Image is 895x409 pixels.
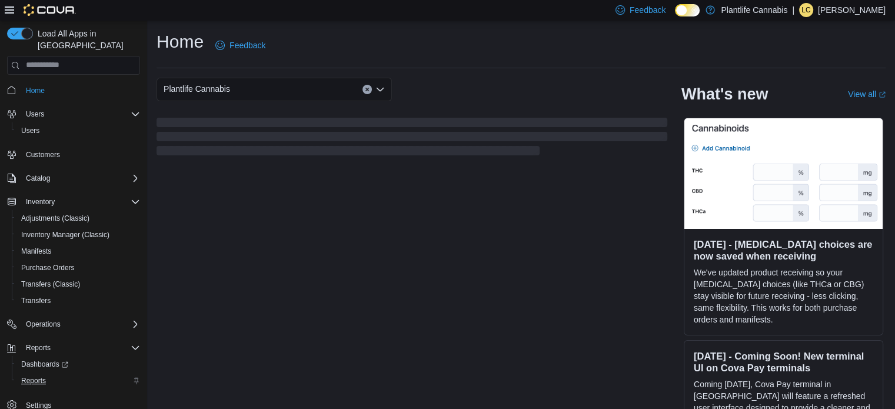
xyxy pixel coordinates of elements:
span: Adjustments (Classic) [21,214,89,223]
span: Home [21,83,140,98]
span: Dashboards [16,357,140,371]
span: Reports [26,343,51,353]
h3: [DATE] - [MEDICAL_DATA] choices are now saved when receiving [694,238,873,262]
input: Dark Mode [675,4,700,16]
a: Transfers [16,294,55,308]
p: Plantlife Cannabis [721,3,787,17]
span: Transfers (Classic) [21,280,80,289]
p: [PERSON_NAME] [818,3,886,17]
span: Catalog [21,171,140,185]
button: Home [2,82,145,99]
p: We've updated product receiving so your [MEDICAL_DATA] choices (like THCa or CBG) stay visible fo... [694,267,873,325]
span: Users [16,124,140,138]
a: Purchase Orders [16,261,79,275]
button: Inventory Manager (Classic) [12,227,145,243]
span: Manifests [16,244,140,258]
span: Feedback [229,39,265,51]
a: Feedback [211,34,270,57]
span: Reports [16,374,140,388]
button: Transfers [12,292,145,309]
span: Inventory [26,197,55,207]
a: Transfers (Classic) [16,277,85,291]
button: Inventory [2,194,145,210]
span: Inventory [21,195,140,209]
span: Inventory Manager (Classic) [21,230,109,240]
img: Cova [24,4,76,16]
span: Purchase Orders [21,263,75,272]
button: Users [21,107,49,121]
span: Customers [21,147,140,162]
span: Transfers (Classic) [16,277,140,291]
h1: Home [157,30,204,54]
span: Users [21,107,140,121]
span: Load All Apps in [GEOGRAPHIC_DATA] [33,28,140,51]
button: Inventory [21,195,59,209]
span: Inventory Manager (Classic) [16,228,140,242]
a: Users [16,124,44,138]
h2: What's new [681,85,768,104]
button: Users [2,106,145,122]
button: Reports [21,341,55,355]
button: Open list of options [375,85,385,94]
span: Feedback [630,4,666,16]
span: Dashboards [21,360,68,369]
span: Users [21,126,39,135]
span: Home [26,86,45,95]
a: Home [21,84,49,98]
span: Manifests [21,247,51,256]
span: Loading [157,120,667,158]
button: Customers [2,146,145,163]
a: Inventory Manager (Classic) [16,228,114,242]
span: Operations [21,317,140,331]
p: | [792,3,794,17]
a: Dashboards [12,356,145,373]
span: Plantlife Cannabis [164,82,230,96]
button: Users [12,122,145,139]
button: Catalog [21,171,55,185]
span: Customers [26,150,60,159]
span: Purchase Orders [16,261,140,275]
button: Purchase Orders [12,260,145,276]
button: Catalog [2,170,145,187]
span: LC [801,3,810,17]
a: View allExternal link [848,89,886,99]
button: Operations [2,316,145,332]
span: Adjustments (Classic) [16,211,140,225]
button: Adjustments (Classic) [12,210,145,227]
button: Operations [21,317,65,331]
h3: [DATE] - Coming Soon! New terminal UI on Cova Pay terminals [694,350,873,374]
button: Reports [2,340,145,356]
a: Customers [21,148,65,162]
a: Dashboards [16,357,73,371]
div: Leigha Cardinal [799,3,813,17]
button: Reports [12,373,145,389]
span: Users [26,109,44,119]
a: Manifests [16,244,56,258]
span: Reports [21,341,140,355]
span: Operations [26,320,61,329]
span: Reports [21,376,46,385]
button: Manifests [12,243,145,260]
span: Catalog [26,174,50,183]
svg: External link [879,91,886,98]
span: Transfers [16,294,140,308]
span: Transfers [21,296,51,305]
button: Transfers (Classic) [12,276,145,292]
a: Reports [16,374,51,388]
button: Clear input [362,85,372,94]
a: Adjustments (Classic) [16,211,94,225]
